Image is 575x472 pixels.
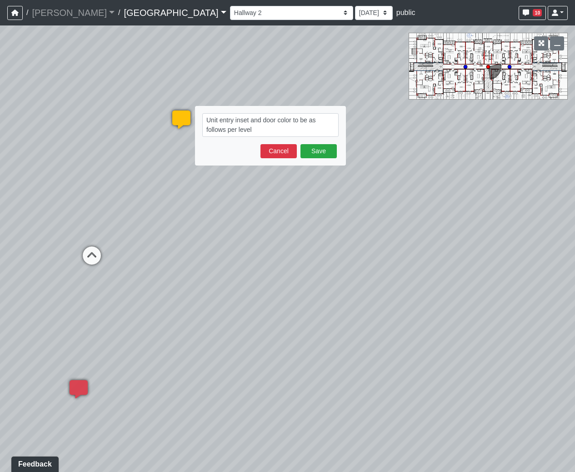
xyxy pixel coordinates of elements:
span: / [115,4,124,22]
button: 10 [519,6,546,20]
a: [GEOGRAPHIC_DATA] [124,4,226,22]
a: [PERSON_NAME] [32,4,115,22]
span: 10 [533,9,542,16]
button: Cancel [260,144,297,158]
iframe: Ybug feedback widget [7,454,60,472]
button: Save [300,144,337,158]
span: / [23,4,32,22]
span: public [396,9,415,16]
